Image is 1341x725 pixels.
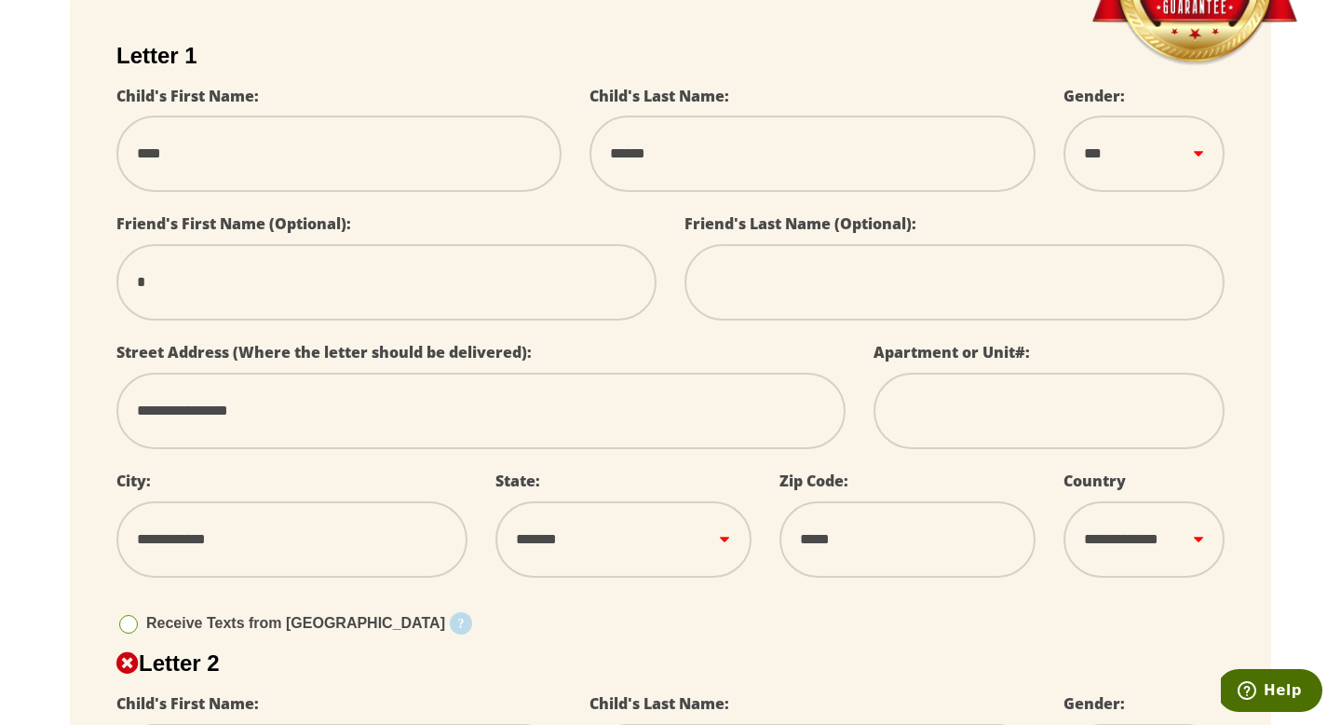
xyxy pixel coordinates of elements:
[589,693,729,714] label: Child's Last Name:
[116,693,259,714] label: Child's First Name:
[116,471,151,491] label: City:
[116,86,259,106] label: Child's First Name:
[874,342,1030,362] label: Apartment or Unit#:
[1221,669,1322,716] iframe: Opens a widget where you can find more information
[116,213,351,234] label: Friend's First Name (Optional):
[116,342,532,362] label: Street Address (Where the letter should be delivered):
[146,615,445,631] span: Receive Texts from [GEOGRAPHIC_DATA]
[1063,86,1125,106] label: Gender:
[589,86,729,106] label: Child's Last Name:
[116,650,1225,677] h2: Letter 2
[1063,471,1126,491] label: Country
[684,213,916,234] label: Friend's Last Name (Optional):
[116,43,1225,69] h2: Letter 1
[495,471,540,491] label: State:
[1063,693,1125,714] label: Gender:
[779,471,848,491] label: Zip Code:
